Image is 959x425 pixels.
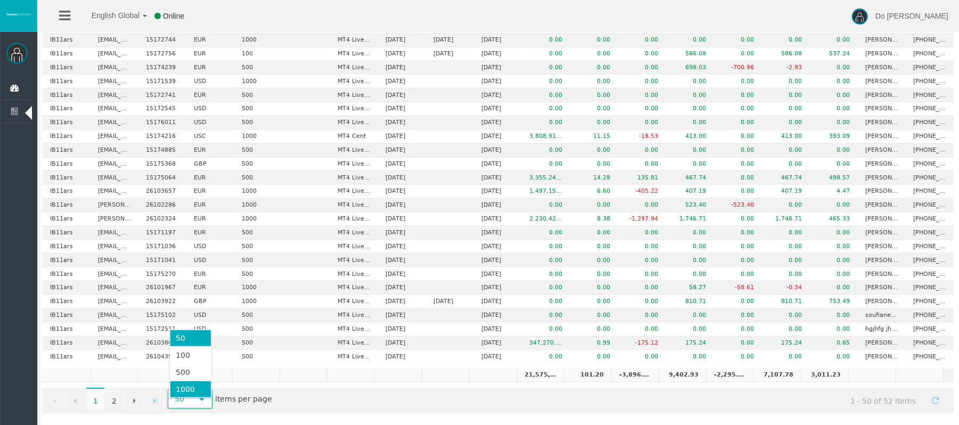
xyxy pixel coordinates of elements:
td: 0.00 [666,158,714,171]
td: 1000 [234,213,282,226]
td: 15172744 [138,34,186,47]
td: -2.93 [762,61,810,75]
td: 0.00 [810,254,858,267]
td: 0.00 [522,34,570,47]
td: 537.24 [810,47,858,61]
td: 11.15 [570,130,618,144]
td: [DATE] [378,61,426,75]
td: EUR [186,185,234,199]
td: 0.00 [714,185,762,199]
td: [DATE] [474,75,522,88]
td: 393.09 [810,130,858,144]
td: 0.00 [810,116,858,130]
td: [DATE] [378,185,426,199]
td: 0.00 [714,75,762,88]
td: 0.00 [618,116,666,130]
td: [PERSON_NAME] [858,226,906,240]
td: USD [186,102,234,116]
td: 1000 [234,185,282,199]
td: MT4 Cent [330,130,378,144]
td: IB11ars [43,34,91,47]
td: [DATE] [378,226,426,240]
td: [PERSON_NAME] [858,158,906,171]
td: MT4 LiveFixedSpreadAccount [330,213,378,226]
td: 0.00 [810,144,858,158]
td: 0.00 [522,144,570,158]
td: IB11ars [43,171,91,185]
td: [PERSON_NAME] [858,61,906,75]
td: 0.00 [810,61,858,75]
td: [DATE] [378,144,426,158]
td: 407.19 [666,185,714,199]
td: 0.00 [570,240,618,254]
td: 15171036 [138,240,186,254]
td: 0.00 [714,213,762,226]
td: 500 [234,254,282,267]
td: 0.00 [618,61,666,75]
td: -700.96 [714,61,762,75]
td: [EMAIL_ADDRESS][DOMAIN_NAME] [91,158,138,171]
td: 0.00 [714,171,762,185]
td: 0.00 [666,75,714,88]
td: EUR [186,144,234,158]
td: 0.00 [570,102,618,116]
td: 0.00 [522,61,570,75]
td: 0.00 [762,116,810,130]
td: [EMAIL_ADDRESS][DOMAIN_NAME] [91,226,138,240]
td: [PHONE_NUMBER] [906,226,954,240]
td: 0.00 [522,47,570,61]
td: 0.00 [714,144,762,158]
td: [EMAIL_ADDRESS][DOMAIN_NAME] [91,47,138,61]
td: 1000 [234,199,282,213]
td: IB11ars [43,116,91,130]
td: MT4 LiveFloatingSpreadAccount [330,171,378,185]
td: 0.00 [618,34,666,47]
td: EUR [186,213,234,226]
td: [DATE] [378,213,426,226]
td: 0.00 [714,88,762,102]
td: [PHONE_NUMBER] [906,240,954,254]
td: 0.00 [714,47,762,61]
td: IB11ars [43,144,91,158]
td: 0.00 [570,158,618,171]
td: 0.00 [714,240,762,254]
td: -1,297.94 [618,213,666,226]
td: [EMAIL_ADDRESS][DOMAIN_NAME] [91,34,138,47]
td: [DATE] [474,213,522,226]
td: 0.00 [714,34,762,47]
td: [EMAIL_ADDRESS][DOMAIN_NAME] [91,75,138,88]
td: [DATE] [474,185,522,199]
td: EUR [186,171,234,185]
td: 0.00 [570,199,618,213]
td: 523.40 [666,199,714,213]
td: [PHONE_NUMBER] [906,213,954,226]
td: 500 [234,226,282,240]
td: 498.57 [810,171,858,185]
td: EUR [186,88,234,102]
td: MT4 LiveFloatingSpreadAccount [330,116,378,130]
td: 0.00 [522,240,570,254]
td: IB11ars [43,61,91,75]
td: [PERSON_NAME] [858,116,906,130]
td: 0.00 [570,226,618,240]
td: [EMAIL_ADDRESS][DOMAIN_NAME] [91,171,138,185]
td: 0.00 [570,116,618,130]
td: IB11ars [43,254,91,267]
td: 0.00 [666,240,714,254]
td: 0.00 [762,240,810,254]
td: 500 [234,158,282,171]
td: 0.00 [618,88,666,102]
td: IB11ars [43,240,91,254]
td: USC [186,130,234,144]
td: [PERSON_NAME] [858,75,906,88]
td: 15174216 [138,130,186,144]
td: MT4 LiveFloatingSpreadAccount [330,158,378,171]
td: 586.08 [762,47,810,61]
td: [PHONE_NUMBER] [906,171,954,185]
td: 0.00 [810,75,858,88]
td: [PHONE_NUMBER] [906,61,954,75]
td: 500 [234,102,282,116]
td: [DATE] [378,75,426,88]
td: MT4 LiveFloatingSpreadAccount [330,88,378,102]
td: 0.00 [714,102,762,116]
